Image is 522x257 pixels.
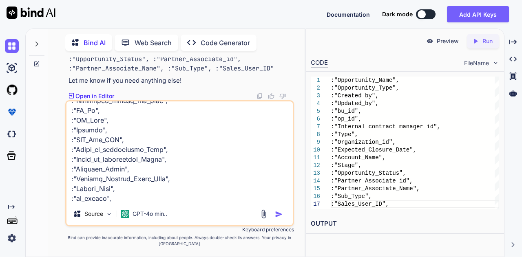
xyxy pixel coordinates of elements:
[66,101,293,202] textarea: :"Loremipsumd_SI", :"Ametconsect_Adip", :"Elitseddoei_Temp", :"Incidid_ut", :"Laboree_do", :"ma_a...
[331,147,416,153] span: :"Expected_Closure_Date",
[331,100,379,107] span: :"Updated_by",
[275,210,283,218] img: icon
[5,127,19,141] img: darkCloudIdeIcon
[327,10,370,19] button: Documentation
[331,139,396,145] span: :"Organization_id",
[311,123,320,131] div: 7
[133,210,167,218] p: GPT-4o min..
[311,177,320,185] div: 14
[311,92,320,100] div: 3
[311,193,320,200] div: 16
[331,185,420,192] span: :"Partner_Associate_Name",
[492,59,499,66] img: chevron down
[464,59,489,67] span: FileName
[331,201,389,207] span: :"Sales_User_ID",
[311,200,320,208] div: 17
[437,37,459,45] p: Preview
[259,209,268,219] img: attachment
[121,210,129,218] img: GPT-4o mini
[311,154,320,162] div: 11
[311,100,320,108] div: 4
[331,108,362,114] span: :"bu_id",
[5,39,19,53] img: chat
[447,6,509,22] button: Add API Keys
[311,131,320,138] div: 8
[426,37,434,45] img: preview
[331,77,399,83] span: :"Opportunity_Name",
[311,162,320,169] div: 12
[7,7,55,19] img: Bind AI
[69,18,296,72] code: :"Opportunity_ID", :"Opportunity_Name", :"Opportunity_Type", :"Created_by", :"Updated_by", :"bu_i...
[331,123,440,130] span: :"Internal_contract_manager_id",
[65,226,294,233] p: Keyboard preferences
[311,108,320,115] div: 5
[5,83,19,97] img: githubLight
[306,214,504,233] h2: OUTPUT
[331,92,379,99] span: :"Created_by",
[135,38,172,48] p: Web Search
[257,93,263,99] img: copy
[327,11,370,18] span: Documentation
[311,115,320,123] div: 6
[311,138,320,146] div: 9
[482,37,493,45] p: Run
[331,162,362,169] span: :"Stage",
[75,92,114,100] p: Open in Editor
[331,85,399,91] span: :"Opportunity_Type",
[331,170,406,176] span: :"Opportunity_Status",
[331,131,358,138] span: :"Type",
[331,178,413,184] span: :"Partner_Associate_id",
[106,211,113,217] img: Pick Models
[382,10,413,18] span: Dark mode
[311,84,320,92] div: 2
[331,193,372,200] span: :"Sub_Type",
[331,154,385,161] span: :"Account_Name",
[5,231,19,245] img: settings
[268,93,274,99] img: like
[311,77,320,84] div: 1
[311,58,328,68] div: CODE
[84,210,103,218] p: Source
[311,146,320,154] div: 10
[201,38,250,48] p: Code Generator
[84,38,106,48] p: Bind AI
[5,61,19,75] img: ai-studio
[65,235,294,247] p: Bind can provide inaccurate information, including about people. Always double-check its answers....
[311,185,320,193] div: 15
[279,93,286,99] img: dislike
[69,76,293,86] p: Let me know if you need anything else!
[331,116,362,122] span: :"op_id",
[311,169,320,177] div: 13
[5,105,19,119] img: premium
